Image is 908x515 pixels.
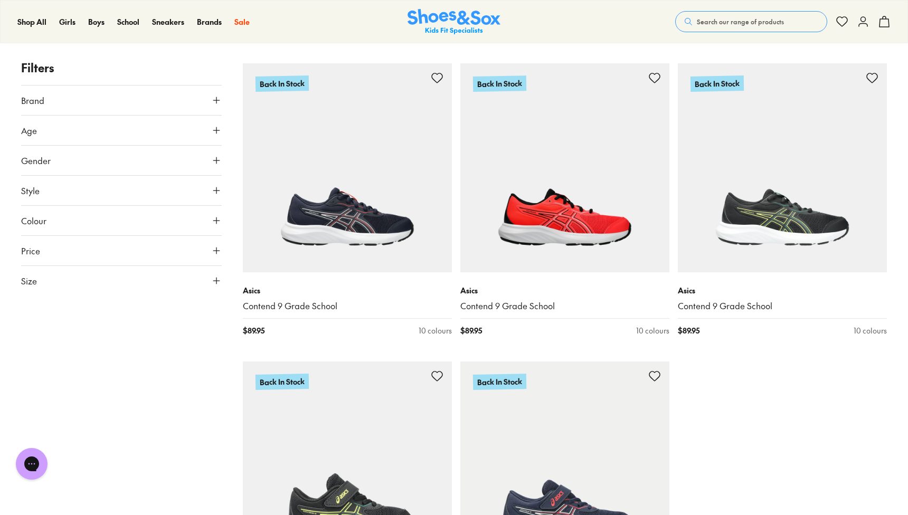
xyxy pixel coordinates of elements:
span: Size [21,274,37,287]
iframe: Gorgias live chat messenger [11,444,53,483]
div: 10 colours [636,325,669,336]
a: Sneakers [152,16,184,27]
a: Back In Stock [243,63,452,272]
span: Brand [21,94,44,107]
button: Size [21,266,222,295]
img: SNS_Logo_Responsive.svg [408,9,500,35]
button: Colour [21,206,222,235]
button: Style [21,176,222,205]
a: Shoes & Sox [408,9,500,35]
p: Back In Stock [256,75,309,92]
p: Back In Stock [473,374,526,390]
div: 10 colours [854,325,887,336]
p: Filters [21,59,222,77]
a: Back In Stock [678,63,887,272]
p: Asics [243,285,452,296]
span: Gender [21,154,51,167]
span: $ 89.95 [243,325,264,336]
div: 10 colours [419,325,452,336]
a: Girls [59,16,75,27]
button: Search our range of products [675,11,827,32]
p: Back In Stock [691,75,744,92]
a: Boys [88,16,105,27]
span: Style [21,184,40,197]
a: Shop All [17,16,46,27]
p: Asics [678,285,887,296]
a: Sale [234,16,250,27]
span: Age [21,124,37,137]
button: Price [21,236,222,265]
p: Asics [460,285,669,296]
span: Colour [21,214,46,227]
a: Contend 9 Grade School [460,300,669,312]
a: Contend 9 Grade School [243,300,452,312]
a: Brands [197,16,222,27]
button: Brand [21,85,222,115]
span: Search our range of products [697,17,784,26]
button: Age [21,116,222,145]
span: Price [21,244,40,257]
span: $ 89.95 [678,325,699,336]
a: Back In Stock [460,63,669,272]
p: Back In Stock [473,75,526,92]
span: $ 89.95 [460,325,482,336]
button: Gender [21,146,222,175]
a: School [117,16,139,27]
a: Contend 9 Grade School [678,300,887,312]
p: Back In Stock [256,374,309,390]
